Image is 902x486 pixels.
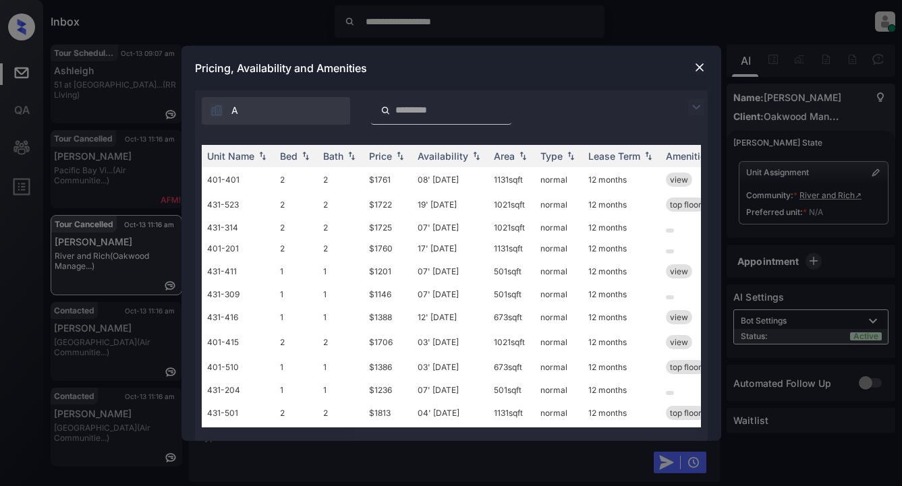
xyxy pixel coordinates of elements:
span: view [670,312,688,322]
td: 07' [DATE] [412,379,488,400]
td: normal [535,330,583,355]
span: view [670,266,688,276]
td: $1722 [364,192,412,217]
td: normal [535,379,583,400]
span: top floor [670,408,702,418]
td: 2 [318,238,364,259]
td: $1760 [364,238,412,259]
img: sorting [642,151,655,160]
span: A [231,103,238,118]
td: normal [535,238,583,259]
div: Amenities [666,150,711,162]
img: sorting [393,151,407,160]
img: sorting [470,151,483,160]
td: $1201 [364,259,412,284]
td: 17' [DATE] [412,238,488,259]
td: 1021 sqft [488,217,535,238]
td: 1131 sqft [488,400,535,425]
td: 12 months [583,379,660,400]
td: 2 [318,425,364,450]
img: icon-zuma [380,104,391,117]
td: 1 [318,284,364,305]
div: Bed [280,150,298,162]
td: normal [535,425,583,450]
td: normal [535,217,583,238]
td: 12 months [583,238,660,259]
td: 2 [275,425,318,450]
td: 431-314 [202,217,275,238]
td: 1 [275,284,318,305]
td: normal [535,305,583,330]
td: 12' [DATE] [412,305,488,330]
td: 1 [318,355,364,379]
td: 2 [275,238,318,259]
div: Type [540,150,563,162]
td: 12 months [583,305,660,330]
td: 401-201 [202,238,275,259]
td: 07' [DATE] [412,259,488,284]
td: 1 [275,259,318,284]
td: 1 [275,305,318,330]
img: sorting [299,151,312,160]
td: normal [535,400,583,425]
td: 1021 sqft [488,192,535,217]
td: 1021 sqft [488,425,535,450]
td: 12 months [583,330,660,355]
td: $1725 [364,217,412,238]
td: 1 [318,259,364,284]
td: 673 sqft [488,305,535,330]
td: 431-411 [202,259,275,284]
div: Area [494,150,515,162]
td: 2 [275,330,318,355]
td: 07' [DATE] [412,217,488,238]
td: 12 months [583,425,660,450]
span: top floor [670,200,702,210]
div: Unit Name [207,150,254,162]
td: 401-415 [202,330,275,355]
div: Price [369,150,392,162]
td: 03' [DATE] [412,330,488,355]
td: normal [535,355,583,379]
td: 431-416 [202,305,275,330]
td: 2 [318,330,364,355]
td: 12 months [583,167,660,192]
span: top floor [670,362,702,372]
img: sorting [564,151,577,160]
td: 04' [DATE] [412,400,488,425]
td: 2 [275,217,318,238]
td: 1 [275,355,318,379]
td: normal [535,259,583,284]
td: 12 months [583,259,660,284]
td: 431-515 [202,425,275,450]
img: close [693,61,706,74]
td: 2 [318,192,364,217]
td: normal [535,167,583,192]
td: 2 [275,400,318,425]
td: 2 [318,400,364,425]
td: $1813 [364,400,412,425]
img: sorting [345,151,358,160]
td: 501 sqft [488,284,535,305]
td: 12 months [583,284,660,305]
td: 2 [318,217,364,238]
div: Bath [323,150,343,162]
td: 401-510 [202,355,275,379]
td: normal [535,284,583,305]
td: 08' [DATE] [412,167,488,192]
td: 20' [DATE] [412,425,488,450]
td: $1706 [364,330,412,355]
td: 1021 sqft [488,330,535,355]
img: sorting [256,151,269,160]
div: Pricing, Availability and Amenities [181,46,721,90]
td: 431-523 [202,192,275,217]
td: 12 months [583,355,660,379]
td: 1 [318,305,364,330]
td: 12 months [583,217,660,238]
span: view [670,337,688,347]
td: normal [535,192,583,217]
td: 431-309 [202,284,275,305]
td: 431-204 [202,379,275,400]
td: 1131 sqft [488,238,535,259]
td: 1 [318,379,364,400]
td: 12 months [583,192,660,217]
